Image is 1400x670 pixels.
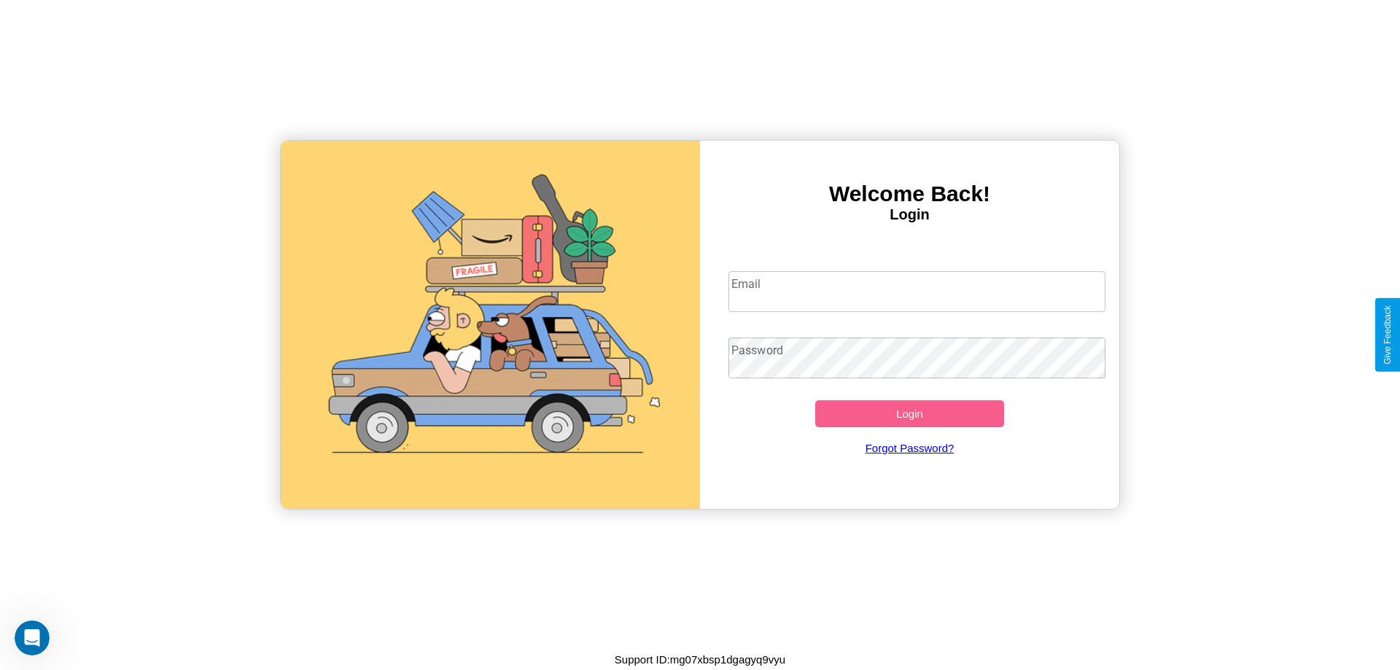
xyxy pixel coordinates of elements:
button: Login [815,400,1004,427]
h4: Login [700,206,1119,223]
p: Support ID: mg07xbsp1dgagyq9vyu [615,650,785,669]
div: Give Feedback [1382,305,1393,365]
img: gif [281,141,700,509]
a: Forgot Password? [721,427,1099,469]
iframe: Intercom live chat [15,620,50,655]
h3: Welcome Back! [700,182,1119,206]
